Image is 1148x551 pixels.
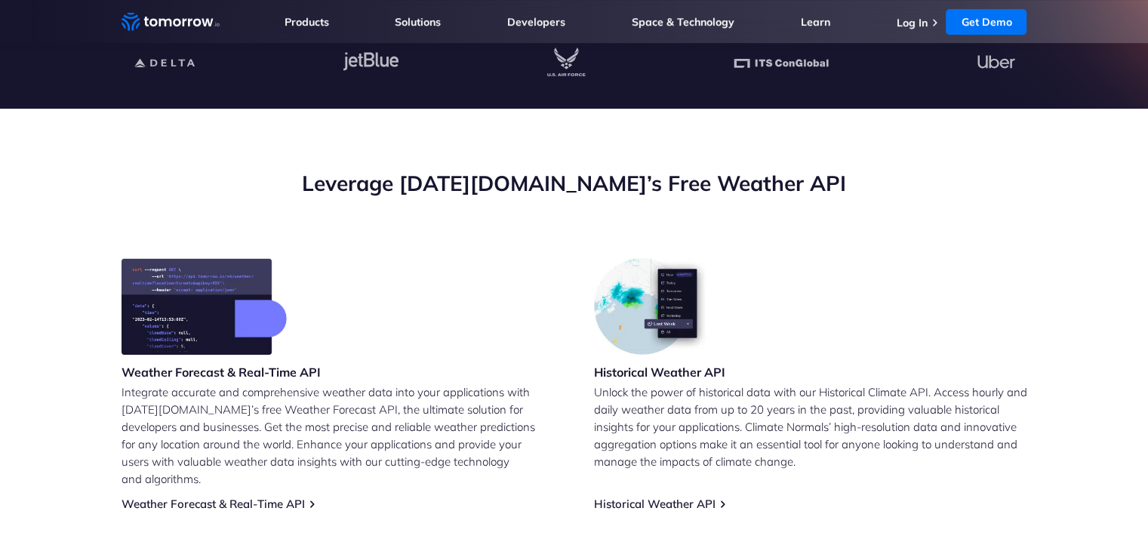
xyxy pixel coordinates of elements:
[632,15,734,29] a: Space & Technology
[896,16,927,29] a: Log In
[122,497,305,511] a: Weather Forecast & Real-Time API
[801,15,830,29] a: Learn
[946,9,1026,35] a: Get Demo
[285,15,329,29] a: Products
[594,383,1027,470] p: Unlock the power of historical data with our Historical Climate API. Access hourly and daily weat...
[594,497,716,511] a: Historical Weather API
[594,364,725,380] h3: Historical Weather API
[122,11,220,33] a: Home link
[395,15,441,29] a: Solutions
[122,169,1027,198] h2: Leverage [DATE][DOMAIN_NAME]’s Free Weather API
[507,15,565,29] a: Developers
[122,364,321,380] h3: Weather Forecast & Real-Time API
[122,383,555,488] p: Integrate accurate and comprehensive weather data into your applications with [DATE][DOMAIN_NAME]...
